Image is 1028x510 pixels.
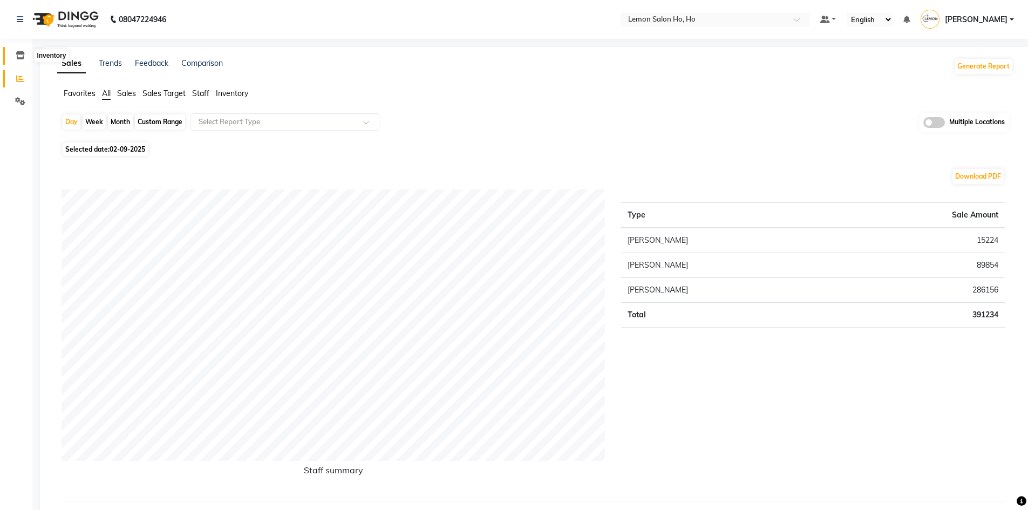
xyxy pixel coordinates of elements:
[833,277,1005,302] td: 286156
[142,89,186,98] span: Sales Target
[62,465,605,480] h6: Staff summary
[102,89,111,98] span: All
[135,58,168,68] a: Feedback
[99,58,122,68] a: Trends
[621,228,833,253] td: [PERSON_NAME]
[63,114,80,130] div: Day
[64,89,96,98] span: Favorites
[833,253,1005,277] td: 89854
[181,58,223,68] a: Comparison
[921,10,940,29] img: Zafar Palawkar
[83,114,106,130] div: Week
[621,202,833,228] th: Type
[621,277,833,302] td: [PERSON_NAME]
[621,302,833,327] td: Total
[108,114,133,130] div: Month
[216,89,248,98] span: Inventory
[63,142,148,156] span: Selected date:
[833,228,1005,253] td: 15224
[110,145,145,153] span: 02-09-2025
[135,114,185,130] div: Custom Range
[955,59,1012,74] button: Generate Report
[952,169,1004,184] button: Download PDF
[117,89,136,98] span: Sales
[28,4,101,35] img: logo
[833,302,1005,327] td: 391234
[833,202,1005,228] th: Sale Amount
[192,89,209,98] span: Staff
[119,4,166,35] b: 08047224946
[949,117,1005,128] span: Multiple Locations
[34,49,69,62] div: Inventory
[621,253,833,277] td: [PERSON_NAME]
[945,14,1007,25] span: [PERSON_NAME]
